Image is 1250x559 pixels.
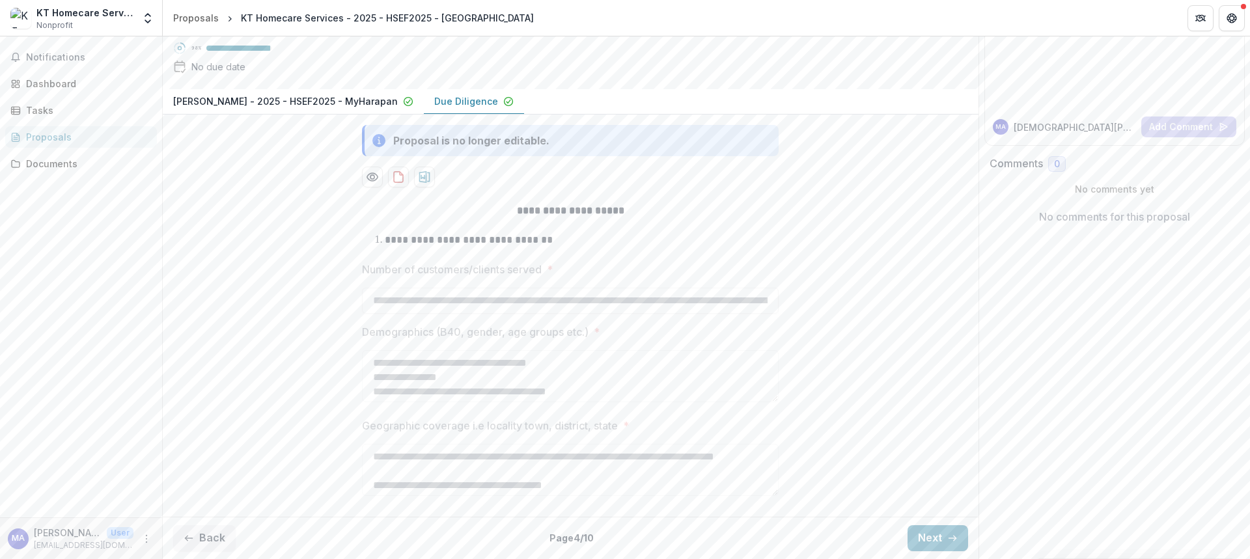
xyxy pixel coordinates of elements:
p: 98 % [191,44,201,53]
div: Documents [26,157,146,170]
button: Notifications [5,47,157,68]
a: Proposals [5,126,157,148]
button: Preview 7daae0aa-91e0-401c-96d4-5fa2aaa2fd45-1.pdf [362,167,383,187]
a: Tasks [5,100,157,121]
p: [PERSON_NAME] [34,526,102,539]
div: Muhammad Akasyah Zainal Abidin [995,124,1006,130]
p: Demographics (B40, gender, age groups etc.) [362,324,589,340]
p: Page 4 / 10 [549,531,594,545]
p: Due Diligence [434,94,498,108]
p: No comments yet [990,182,1240,196]
div: Muhammad Akasyah Zainal Abidin [12,534,25,543]
a: Proposals [168,8,224,27]
button: Back [173,525,236,551]
a: Documents [5,153,157,174]
div: Proposal is no longer editable. [393,133,549,148]
div: Dashboard [26,77,146,90]
div: Proposals [26,130,146,144]
button: Get Help [1219,5,1245,31]
p: [DEMOGRAPHIC_DATA][PERSON_NAME] [1014,120,1137,134]
img: KT Homecare Services [10,8,31,29]
button: Next [908,525,968,551]
button: Add Comment [1141,116,1236,137]
button: download-proposal [414,167,435,187]
h2: Comments [990,157,1043,170]
button: More [139,531,154,547]
span: Nonprofit [36,20,73,31]
span: 0 [1054,159,1060,170]
nav: breadcrumb [168,8,539,27]
div: Proposals [173,11,219,25]
p: No comments for this proposal [1039,209,1190,225]
button: Partners [1187,5,1214,31]
p: User [107,527,133,539]
p: Geographic coverage i.e locality town, district, state [362,418,618,433]
p: [EMAIL_ADDRESS][DOMAIN_NAME] [34,539,133,551]
div: KT Homecare Services - 2025 - HSEF2025 - [GEOGRAPHIC_DATA] [241,11,534,25]
p: Number of customers/clients served [362,262,542,277]
button: download-proposal [388,167,409,187]
a: Dashboard [5,73,157,94]
span: Notifications [26,52,152,63]
div: Tasks [26,103,146,117]
div: KT Homecare Services [36,6,133,20]
button: Open entity switcher [139,5,157,31]
div: No due date [191,60,245,74]
p: [PERSON_NAME] - 2025 - HSEF2025 - MyHarapan [173,94,398,108]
